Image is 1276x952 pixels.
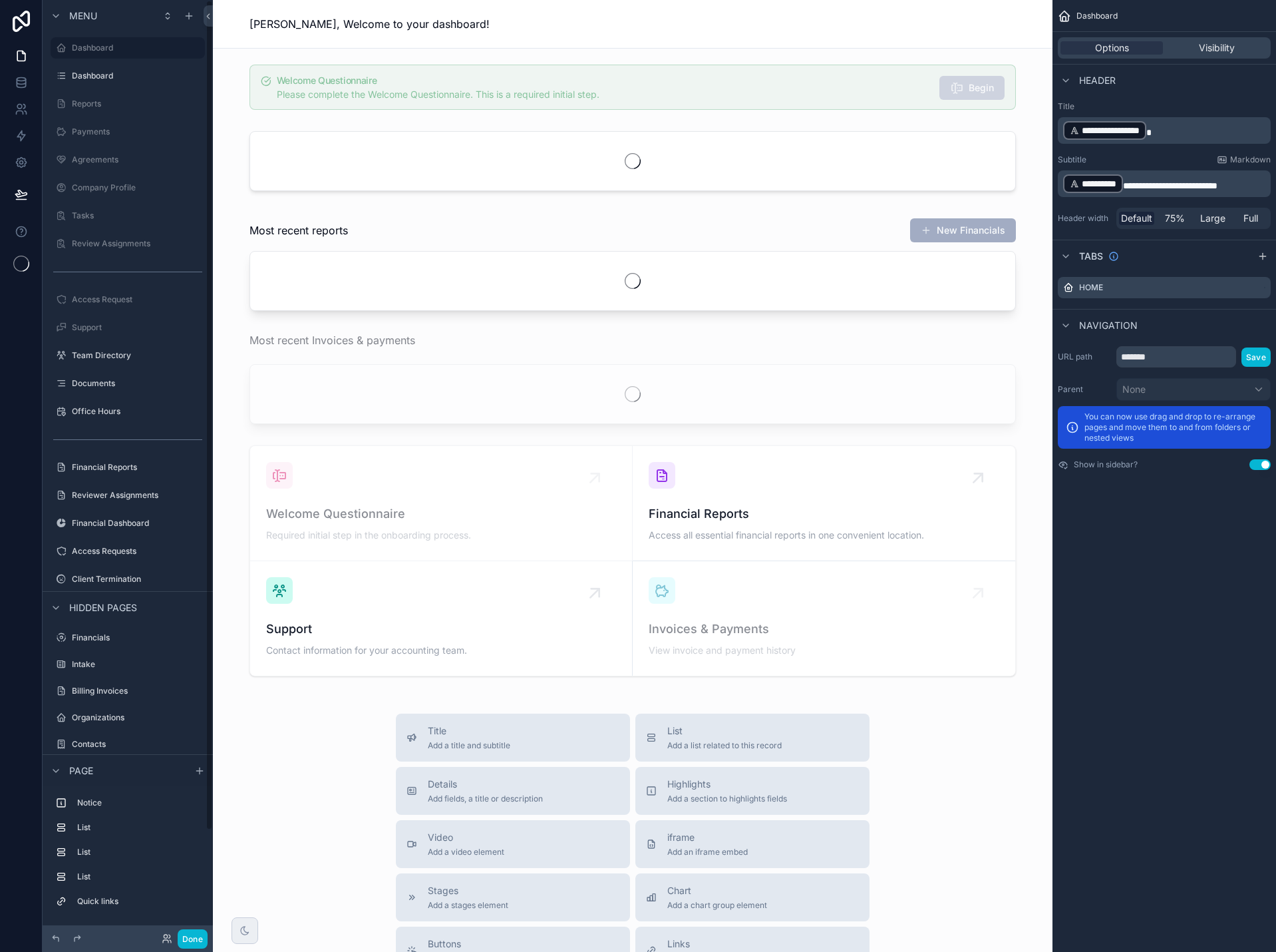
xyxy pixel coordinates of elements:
[635,873,870,921] button: ChartAdd a chart group element
[77,896,200,907] label: Quick links
[51,734,205,755] a: Contacts
[51,149,205,170] a: Agreements
[72,632,202,643] label: Financials
[72,71,202,81] label: Dashboard
[51,707,205,728] a: Organizations
[1084,411,1263,443] p: You can now use drag and drop to re-arrange pages and move them to and from folders or nested views
[667,937,724,951] span: Links
[72,154,202,165] label: Agreements
[72,126,202,137] label: Payments
[72,350,202,361] label: Team Directory
[51,401,205,422] a: Office Hours
[72,659,202,670] label: Intake
[72,546,202,557] label: Access Requests
[51,373,205,394] a: Documents
[428,778,543,791] span: Details
[51,569,205,590] a: Client Termination
[667,724,782,738] span: List
[1122,383,1146,396] span: None
[1058,101,1271,112] label: Title
[249,16,490,32] span: [PERSON_NAME], Welcome to your dashboard!
[51,37,205,59] a: Dashboard
[667,778,787,791] span: Highlights
[1058,154,1086,165] label: Subtitle
[1199,41,1235,55] span: Visibility
[72,490,202,501] label: Reviewer Assignments
[1058,352,1111,362] label: URL path
[51,317,205,338] a: Support
[69,764,93,778] span: Page
[72,210,202,221] label: Tasks
[1217,154,1271,165] a: Markdown
[72,322,202,333] label: Support
[428,847,504,857] span: Add a video element
[77,847,200,857] label: List
[428,884,508,897] span: Stages
[667,900,767,911] span: Add a chart group element
[72,739,202,750] label: Contacts
[72,712,202,723] label: Organizations
[51,654,205,675] a: Intake
[51,289,205,310] a: Access Request
[51,233,205,254] a: Review Assignments
[1074,459,1138,470] label: Show in sidebar?
[635,820,870,868] button: iframeAdd an iframe embed
[1116,378,1271,401] button: None
[396,820,630,868] button: VideoAdd a video element
[667,847,748,857] span: Add an iframe embed
[77,871,200,882] label: List
[428,937,522,951] span: Buttons
[635,714,870,762] button: ListAdd a list related to this record
[396,714,630,762] button: TitleAdd a title and subtitle
[1076,11,1118,21] span: Dashboard
[51,541,205,562] a: Access Requests
[1079,319,1138,332] span: Navigation
[72,99,202,109] label: Reports
[72,462,202,473] label: Financial Reports
[1079,250,1103,263] span: Tabs
[51,93,205,115] a: Reports
[72,574,202,585] label: Client Termination
[72,238,202,249] label: Review Assignments
[72,182,202,193] label: Company Profile
[1165,212,1185,225] span: 75%
[51,345,205,366] a: Team Directory
[43,786,213,925] div: scrollable content
[428,724,510,738] span: Title
[51,205,205,226] a: Tasks
[1200,212,1225,225] span: Large
[77,822,200,833] label: List
[635,767,870,815] button: HighlightsAdd a section to highlights fields
[51,680,205,702] a: Billing Invoices
[72,294,202,305] label: Access Request
[51,485,205,506] a: Reviewer Assignments
[51,513,205,534] a: Financial Dashboard
[396,767,630,815] button: DetailsAdd fields, a title or description
[1058,170,1271,197] div: scrollable content
[77,798,200,808] label: Notice
[396,873,630,921] button: StagesAdd a stages element
[51,177,205,198] a: Company Profile
[428,794,543,804] span: Add fields, a title or description
[51,121,205,142] a: Payments
[69,601,137,614] span: Hidden pages
[428,740,510,751] span: Add a title and subtitle
[667,794,787,804] span: Add a section to highlights fields
[72,43,197,53] label: Dashboard
[72,686,202,696] label: Billing Invoices
[1079,74,1116,87] span: Header
[428,900,508,911] span: Add a stages element
[178,929,208,949] button: Done
[1230,154,1271,165] span: Markdown
[51,627,205,648] a: Financials
[51,457,205,478] a: Financial Reports
[1058,213,1111,224] label: Header width
[1079,282,1103,293] label: Home
[667,884,767,897] span: Chart
[51,65,205,87] a: Dashboard
[667,740,782,751] span: Add a list related to this record
[69,9,97,23] span: Menu
[1243,212,1258,225] span: Full
[72,518,202,529] label: Financial Dashboard
[72,406,202,417] label: Office Hours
